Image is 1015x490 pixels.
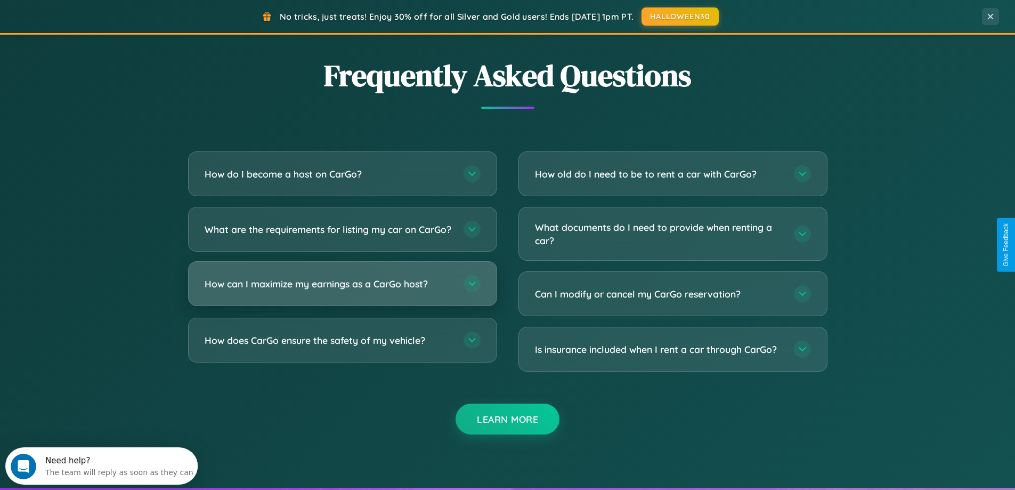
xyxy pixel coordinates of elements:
[456,404,559,435] button: Learn More
[535,167,783,181] h3: How old do I need to be to rent a car with CarGo?
[205,223,453,236] h3: What are the requirements for listing my car on CarGo?
[11,454,36,479] iframe: Intercom live chat
[205,277,453,291] h3: How can I maximize my earnings as a CarGo host?
[40,9,188,18] div: Need help?
[188,55,827,96] h2: Frequently Asked Questions
[5,447,198,485] iframe: Intercom live chat discovery launcher
[40,18,188,29] div: The team will reply as soon as they can
[205,334,453,347] h3: How does CarGo ensure the safety of my vehicle?
[535,221,783,247] h3: What documents do I need to provide when renting a car?
[205,167,453,181] h3: How do I become a host on CarGo?
[4,4,198,34] div: Open Intercom Messenger
[535,343,783,356] h3: Is insurance included when I rent a car through CarGo?
[280,11,634,22] span: No tricks, just treats! Enjoy 30% off for all Silver and Gold users! Ends [DATE] 1pm PT.
[642,7,719,26] button: HALLOWEEN30
[535,287,783,301] h3: Can I modify or cancel my CarGo reservation?
[1002,223,1010,267] div: Give Feedback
